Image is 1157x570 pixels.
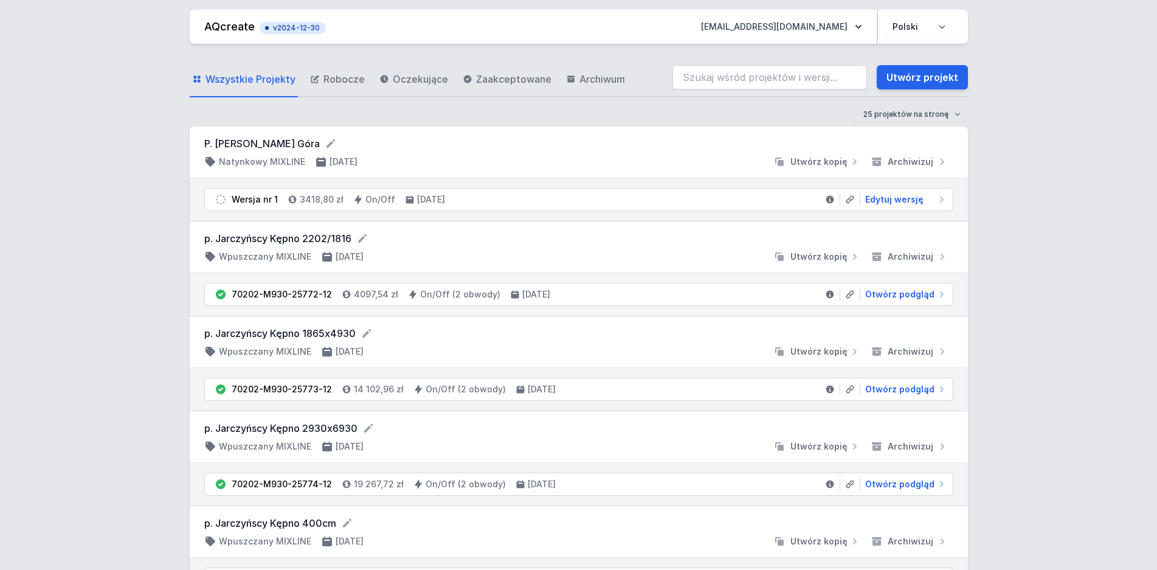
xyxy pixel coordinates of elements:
span: Zaakceptowane [476,72,551,86]
button: Utwórz kopię [768,440,866,453]
span: Robocze [323,72,365,86]
h4: 14 102,96 zł [354,383,404,395]
button: Archiwizuj [866,156,953,168]
span: Archiwizuj [888,440,933,453]
form: p. Jarczyńscy Kępno 2202/1816 [204,231,953,246]
button: Utwórz kopię [768,535,866,547]
h4: 3418,80 zł [300,193,344,206]
span: Otwórz podgląd [865,288,934,301]
h4: [DATE] [336,346,364,358]
a: Otwórz podgląd [860,478,948,490]
h4: Wpuszczany MIXLINE [219,346,311,358]
button: Edytuj nazwę projektu [325,137,337,150]
form: p. Jarczyńscy Kępno 400cm [204,516,953,530]
h4: [DATE] [528,478,556,490]
button: Edytuj nazwę projektu [341,517,353,529]
a: Wszystkie Projekty [190,62,298,97]
span: Oczekujące [393,72,448,86]
a: Otwórz podgląd [860,383,948,395]
span: Archiwizuj [888,346,933,358]
button: Archiwizuj [866,346,953,358]
h4: [DATE] [336,251,364,263]
h4: [DATE] [336,440,364,453]
button: Edytuj nazwę projektu [362,422,375,434]
span: Utwórz kopię [790,346,848,358]
button: Archiwizuj [866,251,953,263]
h4: Natynkowy MIXLINE [219,156,305,168]
h4: 4097,54 zł [354,288,398,301]
h4: [DATE] [330,156,357,168]
span: Otwórz podgląd [865,478,934,490]
span: Utwórz kopię [790,251,848,263]
form: P. [PERSON_NAME] Góra [204,136,953,151]
div: 70202-M930-25774-12 [232,478,332,490]
a: Edytuj wersję [860,193,948,206]
select: Wybierz język [885,16,953,38]
img: draft.svg [215,193,227,206]
a: Archiwum [564,62,627,97]
form: p. Jarczyńscy Kępno 2930x6930 [204,421,953,436]
h4: On/Off (2 obwody) [420,288,500,301]
span: Archiwizuj [888,156,933,168]
span: Edytuj wersję [865,193,924,206]
h4: Wpuszczany MIXLINE [219,440,311,453]
span: Utwórz kopię [790,440,848,453]
span: Archiwum [579,72,625,86]
div: 70202-M930-25773-12 [232,383,332,395]
div: 70202-M930-25772-12 [232,288,332,301]
h4: [DATE] [522,288,550,301]
h4: On/Off (2 obwody) [426,478,506,490]
h4: On/Off (2 obwody) [426,383,506,395]
button: Archiwizuj [866,535,953,547]
h4: [DATE] [417,193,445,206]
button: Utwórz kopię [768,156,866,168]
span: Otwórz podgląd [865,383,934,395]
button: Edytuj nazwę projektu [356,232,368,245]
h4: On/Off [365,193,395,206]
h4: Wpuszczany MIXLINE [219,251,311,263]
a: AQcreate [204,20,255,33]
span: Archiwizuj [888,251,933,263]
a: Zaakceptowane [460,62,554,97]
h4: [DATE] [336,535,364,547]
span: Wszystkie Projekty [205,72,295,86]
span: Archiwizuj [888,535,933,547]
div: Wersja nr 1 [232,193,278,206]
button: v2024-12-30 [260,19,326,34]
form: p. Jarczyńscy Kępno 1865x4930 [204,326,953,341]
input: Szukaj wśród projektów i wersji... [672,65,867,89]
span: Utwórz kopię [790,535,848,547]
span: Utwórz kopię [790,156,848,168]
a: Utwórz projekt [877,65,968,89]
h4: 19 267,72 zł [354,478,404,490]
h4: [DATE] [528,383,556,395]
a: Otwórz podgląd [860,288,948,301]
span: v2024-12-30 [266,23,320,33]
a: Oczekujące [377,62,451,97]
button: Archiwizuj [866,440,953,453]
button: [EMAIL_ADDRESS][DOMAIN_NAME] [691,16,872,38]
button: Utwórz kopię [768,346,866,358]
h4: Wpuszczany MIXLINE [219,535,311,547]
a: Robocze [308,62,367,97]
button: Edytuj nazwę projektu [361,327,373,339]
button: Utwórz kopię [768,251,866,263]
